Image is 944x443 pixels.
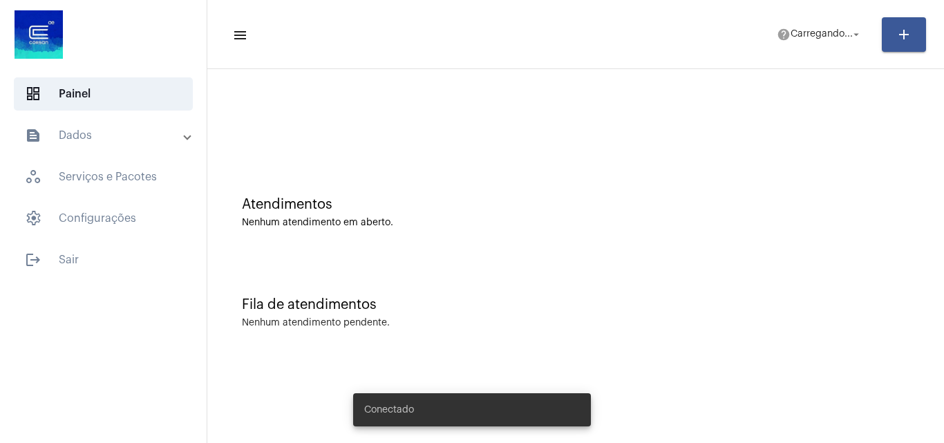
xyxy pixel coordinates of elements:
span: Sair [14,243,193,276]
span: sidenav icon [25,169,41,185]
mat-icon: arrow_drop_down [850,28,862,41]
div: Atendimentos [242,197,909,212]
mat-icon: add [896,26,912,43]
div: Nenhum atendimento pendente. [242,318,390,328]
span: sidenav icon [25,210,41,227]
img: d4669ae0-8c07-2337-4f67-34b0df7f5ae4.jpeg [11,7,66,62]
mat-expansion-panel-header: sidenav iconDados [8,119,207,152]
div: Nenhum atendimento em aberto. [242,218,909,228]
span: Configurações [14,202,193,235]
mat-panel-title: Dados [25,127,185,144]
div: Fila de atendimentos [242,297,909,312]
span: Conectado [364,403,414,417]
mat-icon: help [777,28,791,41]
mat-icon: sidenav icon [25,127,41,144]
mat-icon: sidenav icon [232,27,246,44]
button: Carregando... [768,21,871,48]
span: Carregando... [791,30,853,39]
span: Painel [14,77,193,111]
span: sidenav icon [25,86,41,102]
span: Serviços e Pacotes [14,160,193,194]
mat-icon: sidenav icon [25,252,41,268]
